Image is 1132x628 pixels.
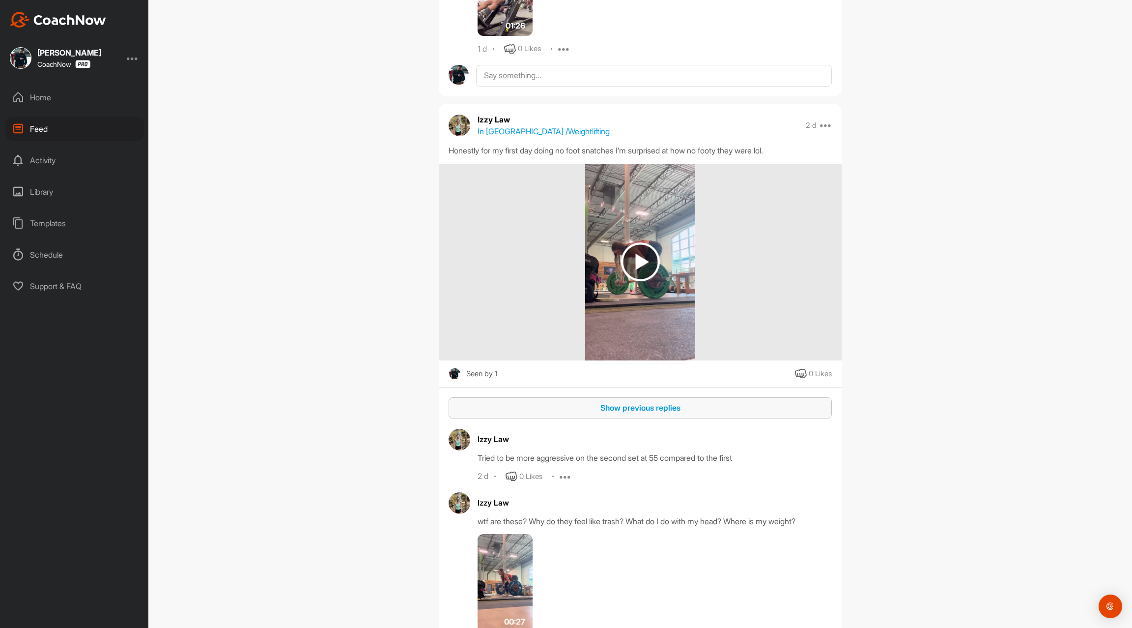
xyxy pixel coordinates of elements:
[5,179,144,204] div: Library
[449,429,470,450] img: avatar
[1099,595,1122,618] div: Open Intercom Messenger
[456,402,824,414] div: Show previous replies
[478,452,832,464] div: Tried to be more aggressive on the second set at 55 compared to the first
[518,43,541,55] div: 0 Likes
[10,12,106,28] img: CoachNow
[478,472,488,481] div: 2 d
[5,117,144,141] div: Feed
[621,242,660,281] img: play
[449,65,469,85] img: avatar
[478,515,832,527] div: wtf are these? Why do they feel like trash? What do I do with my head? Where is my weight?
[585,164,696,360] img: media
[449,492,470,514] img: avatar
[5,242,144,267] div: Schedule
[10,47,31,69] img: square_95fba3cb0f8fd9ebb92306c3257eac87.jpg
[478,114,610,125] p: Izzy Law
[519,471,542,482] div: 0 Likes
[75,60,90,68] img: CoachNow Pro
[5,211,144,236] div: Templates
[449,368,461,380] img: square_95fba3cb0f8fd9ebb92306c3257eac87.jpg
[5,148,144,173] div: Activity
[449,115,470,136] img: avatar
[37,49,101,57] div: [PERSON_NAME]
[506,20,525,31] span: 01:26
[449,145,832,156] div: Honestly for my first day doing no foot snatches I’m surprised at how no footy they were lol.
[806,120,817,130] p: 2 d
[37,60,90,68] div: CoachNow
[478,44,487,54] div: 1 d
[5,85,144,110] div: Home
[466,368,498,380] div: Seen by 1
[478,125,610,137] p: In [GEOGRAPHIC_DATA] / Weightlifting
[449,397,832,419] button: Show previous replies
[478,433,832,445] div: Izzy Law
[478,497,832,508] div: Izzy Law
[5,274,144,299] div: Support & FAQ
[809,368,832,380] div: 0 Likes
[504,616,525,628] span: 00:27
